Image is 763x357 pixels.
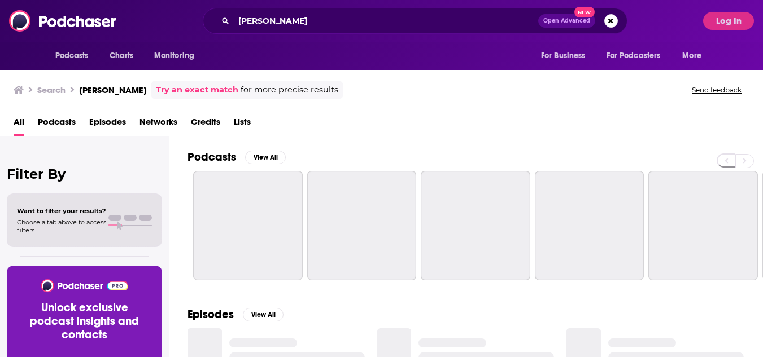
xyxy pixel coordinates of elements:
input: Search podcasts, credits, & more... [234,12,538,30]
span: Open Advanced [543,18,590,24]
a: EpisodesView All [188,307,284,321]
a: Episodes [89,113,126,136]
button: Send feedback [688,85,745,95]
a: PodcastsView All [188,150,286,164]
div: Search podcasts, credits, & more... [203,8,627,34]
h2: Episodes [188,307,234,321]
img: Podchaser - Follow, Share and Rate Podcasts [40,279,129,292]
a: Credits [191,113,220,136]
h2: Podcasts [188,150,236,164]
a: Networks [139,113,177,136]
a: Podcasts [38,113,76,136]
h2: Filter By [7,166,162,182]
button: open menu [674,45,716,67]
span: Charts [110,48,134,64]
a: Charts [102,45,141,67]
button: View All [243,308,284,321]
h3: Unlock exclusive podcast insights and contacts [20,301,149,342]
span: For Business [541,48,586,64]
button: open menu [599,45,677,67]
a: Lists [234,113,251,136]
span: Podcasts [55,48,89,64]
button: Open AdvancedNew [538,14,595,28]
button: open menu [47,45,103,67]
span: For Podcasters [607,48,661,64]
button: open menu [146,45,209,67]
h3: Search [37,85,66,95]
span: Want to filter your results? [17,207,106,215]
button: View All [245,151,286,164]
h3: [PERSON_NAME] [79,85,147,95]
span: Monitoring [154,48,194,64]
img: Podchaser - Follow, Share and Rate Podcasts [9,10,117,32]
button: open menu [533,45,600,67]
span: for more precise results [241,83,338,96]
span: More [682,48,701,64]
a: All [14,113,24,136]
button: Log In [703,12,754,30]
span: Choose a tab above to access filters. [17,218,106,234]
span: New [574,7,595,17]
a: Try an exact match [156,83,238,96]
